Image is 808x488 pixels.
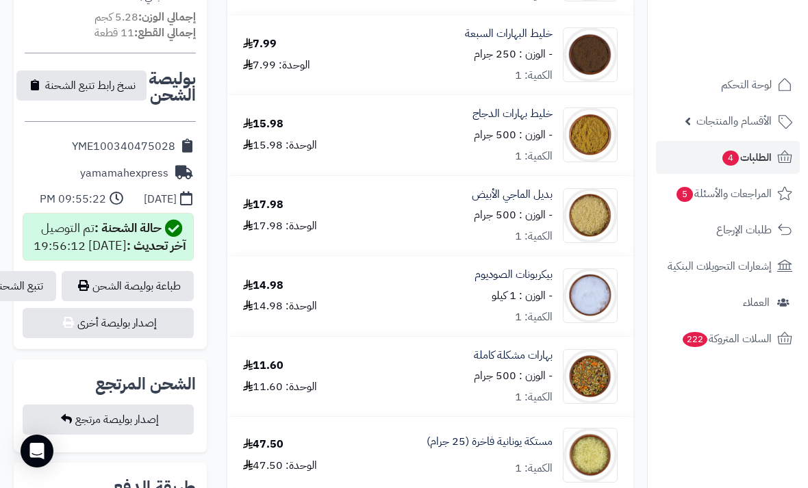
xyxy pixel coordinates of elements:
[243,379,317,395] div: الوحدة: 11.60
[465,26,553,42] a: خليط البهارات السبعة
[144,192,177,207] div: [DATE]
[23,308,194,338] button: إصدار بوليصة أخرى
[94,9,196,25] small: 5.28 كجم
[94,25,196,41] small: 11 قطعة
[40,192,106,207] div: 09:55:22 PM
[515,309,553,325] div: الكمية: 1
[492,287,553,304] small: - الوزن : 1 كيلو
[656,250,800,283] a: إشعارات التحويلات البنكية
[127,236,186,255] strong: آخر تحديث :
[656,141,800,174] a: الطلبات4
[564,27,617,82] img: 1691840516-The%207%20Spices%20Mix-90x90.jpg
[515,149,553,164] div: الكمية: 1
[474,368,553,384] small: - الوزن : 500 جرام
[243,57,310,73] div: الوحدة: 7.99
[72,139,175,155] div: YME100340475028
[427,434,553,450] a: مستكة يونانية فاخرة (25 جرام)
[243,458,317,474] div: الوحدة: 47.50
[656,177,800,210] a: المراجعات والأسئلة5
[243,358,283,374] div: 11.60
[743,293,770,312] span: العملاء
[515,229,553,244] div: الكمية: 1
[23,404,194,435] button: إصدار بوليصة مرتجع
[472,106,553,122] a: خليط بهارات الدجاج
[138,9,196,25] strong: إجمالي الوزن:
[656,214,800,246] a: طلبات الإرجاع
[515,68,553,84] div: الكمية: 1
[474,127,553,143] small: - الوزن : 500 جرام
[675,184,772,203] span: المراجعات والأسئلة
[243,278,283,294] div: 14.98
[243,116,283,132] div: 15.98
[34,219,186,255] div: تم التوصيل [DATE] 19:56:12
[21,435,53,467] div: Open Intercom Messenger
[564,428,617,483] img: 1693556992-Mastic,%20Greece%202-90x90.jpg
[474,207,553,223] small: - الوزن : 500 جرام
[95,376,196,392] h2: الشحن المرتجع
[62,271,194,301] a: طباعة بوليصة الشحن
[94,218,162,237] strong: حالة الشحنة :
[472,187,553,203] a: بديل الماجي الأبيض
[564,107,617,162] img: 1691852957-Chicken%20Spice%20Mix-90x90.jpg
[243,298,317,314] div: الوحدة: 14.98
[149,70,196,103] h2: بوليصة الشحن
[721,75,772,94] span: لوحة التحكم
[677,187,694,203] span: 5
[656,286,800,319] a: العملاء
[715,29,795,57] img: logo-2.png
[656,68,800,101] a: لوحة التحكم
[515,389,553,405] div: الكمية: 1
[243,36,277,52] div: 7.99
[134,25,196,41] strong: إجمالي القطع:
[716,220,772,240] span: طلبات الإرجاع
[564,349,617,404] img: 1692462694-Whole%20Spice%20Mix-90x90.jpg
[722,151,740,166] span: 4
[564,268,617,323] img: 1692123483-Sodium%20Carbonate-90x90.jpg
[668,257,772,276] span: إشعارات التحويلات البنكية
[243,197,283,213] div: 17.98
[474,348,553,363] a: بهارات مشكلة كاملة
[243,138,317,153] div: الوحدة: 15.98
[45,77,136,94] span: نسخ رابط تتبع الشحنة
[696,112,772,131] span: الأقسام والمنتجات
[682,332,707,348] span: 222
[80,166,168,181] div: yamamahexpress
[656,322,800,355] a: السلات المتروكة222
[475,267,553,283] a: بيكربونات الصوديوم
[16,70,147,101] button: نسخ رابط تتبع الشحنة
[243,218,317,234] div: الوحدة: 17.98
[474,46,553,62] small: - الوزن : 250 جرام
[681,329,772,348] span: السلات المتروكة
[243,437,283,452] div: 47.50
[721,148,772,167] span: الطلبات
[515,461,553,476] div: الكمية: 1
[564,188,617,243] img: 1691842699-Stock%20Mix-90x90.jpg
